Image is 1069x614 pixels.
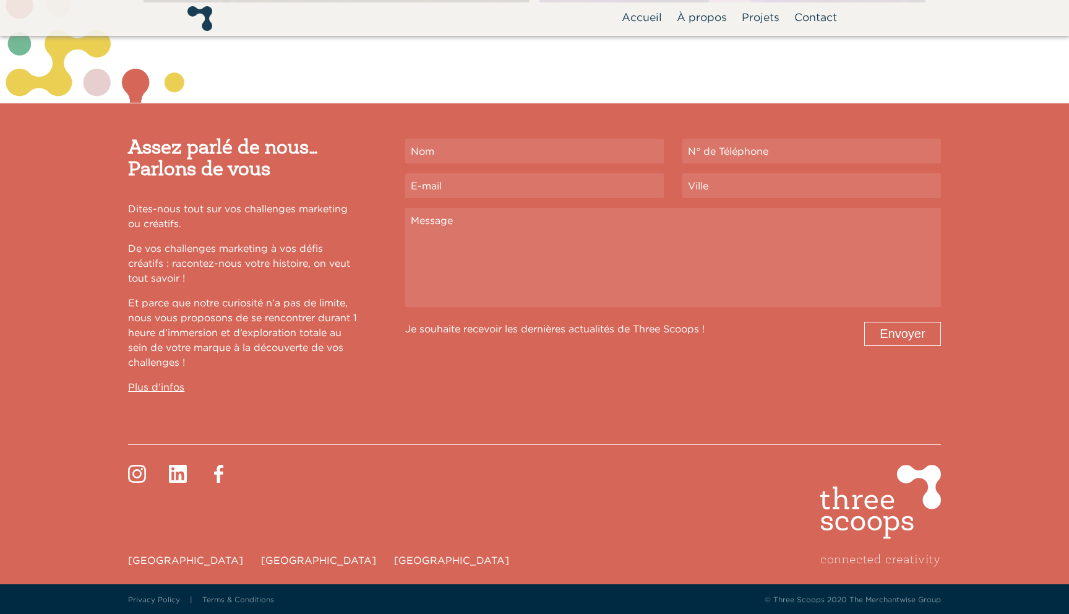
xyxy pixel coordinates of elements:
a: Privacy Policy [128,595,180,604]
div: © Three Scoops 2020 The Merchantwise Group [534,592,950,607]
input: Nom [405,139,664,163]
input: E-mail [405,173,664,198]
button: Envoyer [864,322,940,346]
img: fb-icon-white.svg [210,465,228,483]
a: Terms & Conditions [202,595,274,604]
li: [GEOGRAPHIC_DATA] [394,555,524,566]
input: N° de Téléphone [682,139,941,163]
p: De vos challenges marketing à vos défis créatifs : racontez-nous votre histoire, on veut tout sav... [128,241,361,286]
img: threescoopsfooterlogo.svg [820,465,941,567]
img: 3scoops_logo_no_words.png [187,6,212,31]
p: Je souhaite recevoir les dernières actualités de Three Scoops ! [405,322,756,337]
li: [GEOGRAPHIC_DATA] [128,555,258,566]
input: Ville [682,173,941,198]
img: insta-icon-white.svg [128,465,146,483]
p: Et parce que notre curiosité n’a pas de limite, nous vous proposons de se rencontrer durant 1 heu... [128,296,361,370]
p: Dites-nous tout sur vos challenges marketing ou créatifs. [128,202,361,231]
label: | [190,592,192,607]
li: [GEOGRAPHIC_DATA] [261,555,391,566]
h1: Assez parlé de nous… Parlons de vous [128,139,387,182]
img: linkedin-icon-white.svg [169,465,187,483]
a: Plus d’infos [128,381,184,393]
